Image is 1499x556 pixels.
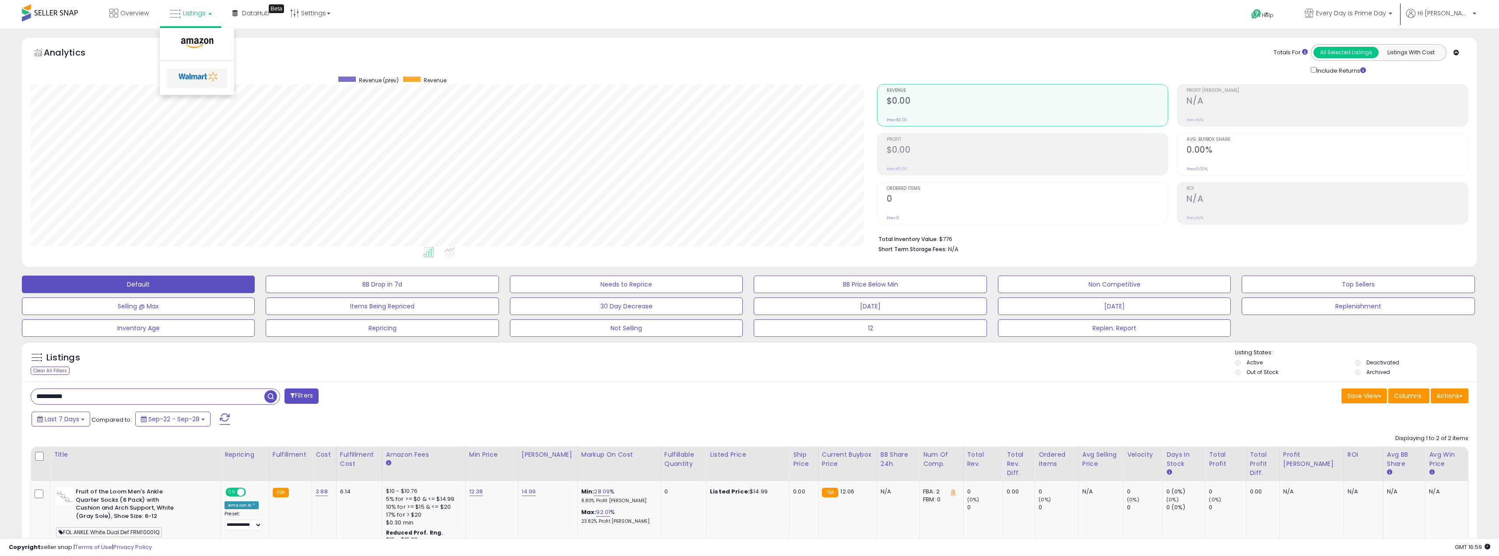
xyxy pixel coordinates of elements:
div: Avg BB Share [1387,450,1422,469]
div: Fulfillment Cost [340,450,379,469]
div: 0 [1127,488,1162,496]
div: Markup on Cost [581,450,657,459]
a: Terms of Use [75,543,112,551]
div: ROI [1348,450,1380,459]
div: 0 [1039,488,1078,496]
div: Title [54,450,217,459]
div: N/A [1082,488,1116,496]
b: Short Term Storage Fees: [878,245,947,253]
div: Velocity [1127,450,1159,459]
div: $15 - $15.83 [386,536,459,544]
div: Current Buybox Price [822,450,873,469]
div: Repricing [225,450,265,459]
div: Days In Stock [1166,450,1201,469]
div: Avg Selling Price [1082,450,1120,469]
small: Days In Stock. [1166,469,1172,476]
div: Ship Price [793,450,814,469]
button: Sep-22 - Sep-28 [135,412,211,427]
div: Ordered Items [1039,450,1075,469]
div: % [581,508,654,525]
div: [PERSON_NAME] [522,450,574,459]
a: Hi [PERSON_NAME] [1406,9,1476,28]
div: Clear All Filters [31,367,70,375]
div: 6.14 [340,488,376,496]
div: FBA: 2 [923,488,956,496]
span: DataHub [242,9,270,17]
small: (0%) [1039,496,1051,503]
h5: Listings [46,352,80,364]
div: $10 - $10.76 [386,488,459,495]
span: Compared to: [91,416,132,424]
span: Revenue (prev) [359,77,399,84]
span: Profit [PERSON_NAME] [1187,88,1468,93]
span: Revenue [424,77,446,84]
span: Avg. Buybox Share [1187,137,1468,142]
label: Deactivated [1366,359,1399,366]
small: Amazon Fees. [386,459,391,467]
th: The percentage added to the cost of goods (COGS) that forms the calculator for Min & Max prices. [577,447,660,481]
small: (0%) [1209,496,1221,503]
div: Total Rev. [967,450,1000,469]
small: Avg BB Share. [1387,469,1392,476]
b: Reduced Prof. Rng. [386,529,443,536]
div: 0.00 [1250,488,1273,496]
button: Columns [1388,388,1429,403]
button: [DATE] [998,297,1231,315]
div: 0.00 [1007,488,1028,496]
button: Replenishment [1242,297,1474,315]
b: Fruit of the Loom Men's Ankle Quarter Socks (6 Pack) with Cushion and Arch Support, White (Gray S... [76,488,182,522]
button: Needs to Reprice [510,276,743,293]
div: Total Profit [1209,450,1242,469]
small: Prev: N/A [1187,117,1204,122]
span: Overview [120,9,149,17]
div: Profit [PERSON_NAME] [1283,450,1340,469]
span: Profit [887,137,1168,142]
span: Help [1262,11,1274,19]
button: [DATE] [754,297,986,315]
button: Items Being Repriced [266,297,498,315]
div: $14.99 [710,488,783,496]
button: Repricing [266,319,498,337]
button: Selling @ Max [22,297,255,315]
div: 0 [1039,504,1078,511]
h2: N/A [1187,96,1468,108]
small: Prev: 0 [887,215,899,220]
div: N/A [1283,488,1337,496]
div: 0 [967,504,1003,511]
div: 0 [1127,504,1162,511]
div: 5% for >= $0 & <= $14.99 [386,495,459,503]
span: ON [226,489,237,496]
div: Listed Price [710,450,786,459]
div: 0 [1209,488,1246,496]
label: Active [1246,359,1263,366]
div: % [581,488,654,504]
button: Filters [284,388,319,404]
div: 10% for >= $15 & <= $20 [386,503,459,511]
button: Listings With Cost [1378,47,1443,58]
small: FBA [273,488,289,497]
img: 31KF5YsmbjL._SL40_.jpg [56,488,74,505]
button: Non Competitive [998,276,1231,293]
div: N/A [1348,488,1376,496]
span: Revenue [887,88,1168,93]
button: Inventory Age [22,319,255,337]
a: 28.09 [594,487,610,496]
h2: $0.00 [887,96,1168,108]
div: N/A [1387,488,1418,496]
span: Last 7 Days [45,415,79,423]
div: 0.00 [793,488,811,496]
h2: N/A [1187,194,1468,206]
div: Include Returns [1304,65,1376,75]
div: Displaying 1 to 2 of 2 items [1395,434,1468,443]
span: Every Day is Prime Day [1316,9,1386,17]
button: BB Price Below Min [754,276,986,293]
p: 8.80% Profit [PERSON_NAME] [581,498,654,504]
a: Help [1244,2,1291,28]
h5: Analytics [44,46,102,61]
b: Listed Price: [710,487,750,496]
span: 2025-10-6 16:59 GMT [1455,543,1490,551]
p: Listing States: [1235,349,1477,357]
span: ROI [1187,186,1468,191]
b: Max: [581,508,597,516]
a: 14.99 [522,487,536,496]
